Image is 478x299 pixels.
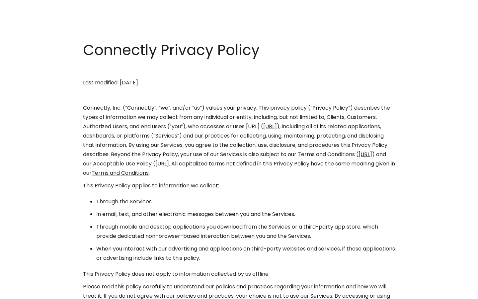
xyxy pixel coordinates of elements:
[83,269,395,279] p: This Privacy Policy does not apply to information collected by us offline.
[96,210,395,219] li: In email, text, and other electronic messages between you and the Services.
[83,91,395,100] p: ‍
[96,244,395,263] li: When you interact with our advertising and applications on third-party websites and services, if ...
[83,78,395,87] p: Last modified: [DATE]
[263,123,277,130] a: [URL]
[83,40,395,60] h1: Connectly Privacy Policy
[83,103,395,178] p: Connectly, Inc. (“Connectly”, “we”, and/or “us”) values your privacy. This privacy policy (“Priva...
[96,222,395,241] li: Through mobile and desktop applications you download from the Services or a third-party app store...
[92,169,149,177] a: Terms and Conditions
[83,181,395,190] p: This Privacy Policy applies to information we collect:
[83,65,395,75] p: ‍
[358,150,372,158] a: [URL]
[96,197,395,206] li: Through the Services.
[7,287,40,297] aside: Language selected: English
[13,287,40,297] ul: Language list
